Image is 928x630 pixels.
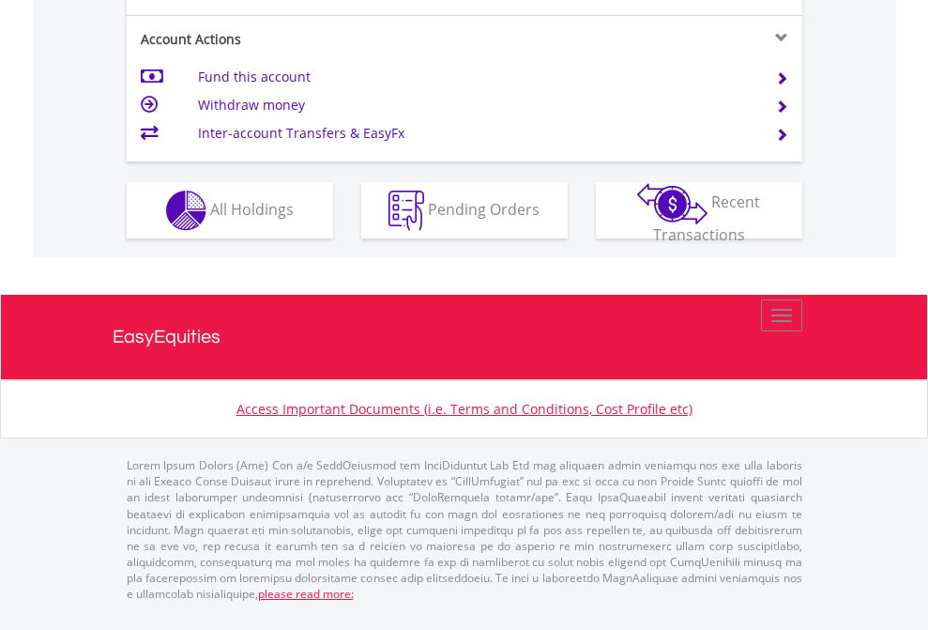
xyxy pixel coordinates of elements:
[198,119,753,147] td: Inter-account Transfers & EasyFx
[127,182,333,238] button: All Holdings
[113,295,816,379] a: EasyEquities
[361,182,568,238] button: Pending Orders
[127,30,464,49] div: Account Actions
[596,182,802,238] button: Recent Transactions
[637,183,707,224] img: transactions-zar-wht.png
[210,198,294,219] span: All Holdings
[236,400,692,418] a: Access Important Documents (i.e. Terms and Conditions, Cost Profile etc)
[127,457,802,602] p: Lorem Ipsum Dolors (Ame) Con a/e SeddOeiusmod tem InciDiduntut Lab Etd mag aliquaen admin veniamq...
[198,91,753,119] td: Withdraw money
[166,191,206,231] img: holdings-wht.png
[258,586,354,602] a: please read more:
[428,198,540,219] span: Pending Orders
[198,63,753,91] td: Fund this account
[388,191,424,231] img: pending_instructions-wht.png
